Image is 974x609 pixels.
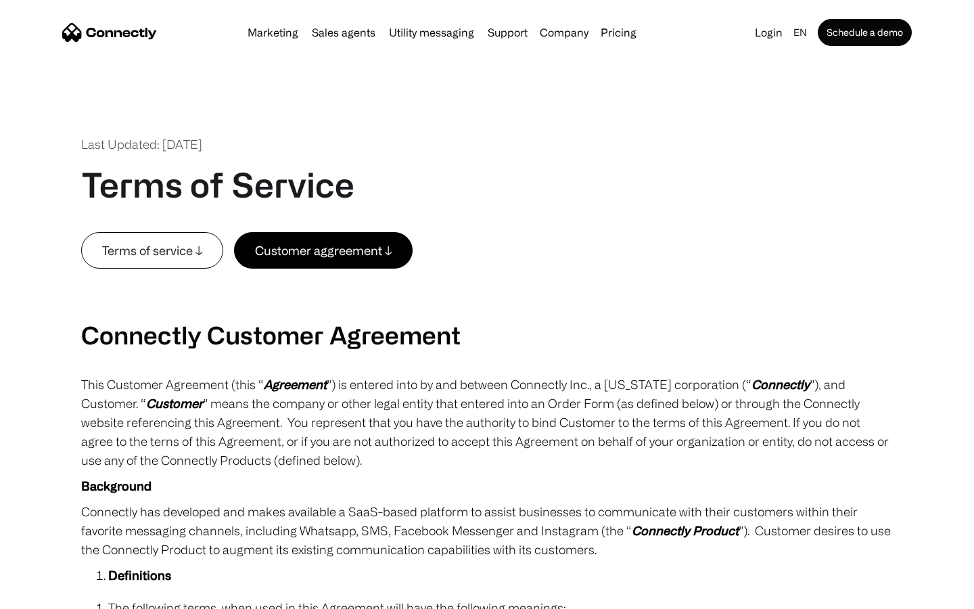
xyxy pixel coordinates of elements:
[793,23,807,42] div: en
[482,27,533,38] a: Support
[108,568,171,582] strong: Definitions
[749,23,788,42] a: Login
[632,524,739,537] em: Connectly Product
[27,585,81,604] ul: Language list
[751,378,810,391] em: Connectly
[242,27,304,38] a: Marketing
[146,397,203,410] em: Customer
[81,375,893,470] p: This Customer Agreement (this “ ”) is entered into by and between Connectly Inc., a [US_STATE] co...
[384,27,480,38] a: Utility messaging
[81,502,893,559] p: Connectly has developed and makes available a SaaS-based platform to assist businesses to communi...
[81,135,202,154] div: Last Updated: [DATE]
[81,320,893,349] h2: Connectly Customer Agreement
[102,241,202,260] div: Terms of service ↓
[595,27,642,38] a: Pricing
[264,378,327,391] em: Agreement
[14,584,81,604] aside: Language selected: English
[81,294,893,313] p: ‍
[306,27,381,38] a: Sales agents
[81,269,893,288] p: ‍
[255,241,392,260] div: Customer aggreement ↓
[540,23,588,42] div: Company
[81,479,152,493] strong: Background
[818,19,912,46] a: Schedule a demo
[81,164,354,205] h1: Terms of Service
